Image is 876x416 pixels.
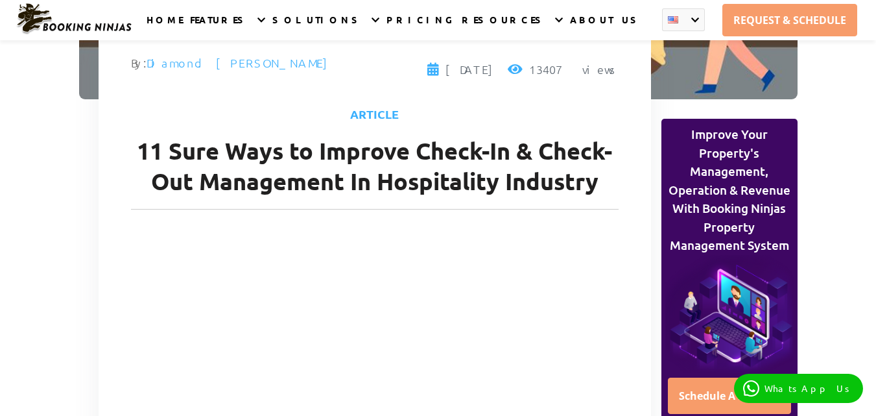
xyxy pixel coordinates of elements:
[734,374,863,403] a: WhatsApp Us
[147,55,332,70] a: Diamond. [PERSON_NAME]
[462,14,547,40] a: RESOURCES
[147,14,183,40] a: HOME
[272,14,363,40] a: SOLUTIONS
[722,4,857,36] a: REQUEST & SCHEDULE
[131,54,332,86] div: By:
[665,255,794,373] img: blog-cta-bg_aside.png
[131,105,619,136] div: Article
[764,383,854,394] p: WhatsApp Us
[190,14,249,40] a: FEATURES
[508,60,619,86] span: 13407 views
[427,60,497,86] span: [DATE]
[386,14,455,40] a: PRICING
[131,136,619,210] h1: 11 Sure Ways to Improve Check-In & Check-Out Management In Hospitality Industry
[665,125,794,255] p: Improve Your Property's Management, Operation & Revenue With Booking Ninjas Property Management S...
[668,378,791,414] a: Schedule A Meeting
[16,3,132,35] img: Booking Ninjas Logo
[570,14,642,40] a: ABOUT US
